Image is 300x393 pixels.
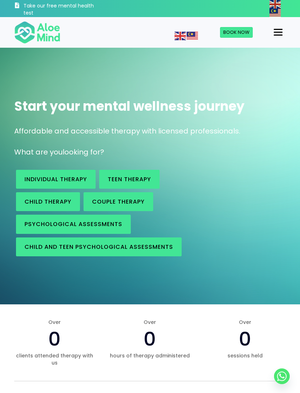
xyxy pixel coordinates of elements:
[187,32,199,39] a: Malay
[205,352,286,359] span: sessions held
[239,325,251,352] span: 0
[109,319,191,326] span: Over
[63,147,104,157] span: looking for?
[269,9,281,17] img: ms
[25,220,122,228] span: Psychological assessments
[205,319,286,326] span: Over
[84,192,153,211] a: Couple therapy
[269,0,282,7] a: English
[16,170,96,189] a: Individual therapy
[109,352,191,359] span: hours of therapy administered
[92,198,145,206] span: Couple therapy
[25,198,71,206] span: Child Therapy
[16,192,80,211] a: Child Therapy
[14,352,95,367] span: clients attended therapy with us
[274,368,290,384] a: Whatsapp
[48,325,61,352] span: 0
[144,325,156,352] span: 0
[108,175,151,183] span: Teen Therapy
[16,215,131,234] a: Psychological assessments
[14,2,96,17] a: Take our free mental health test
[223,29,250,36] span: Book Now
[14,21,60,44] img: Aloe mind Logo
[175,32,186,40] img: en
[14,97,245,115] span: Start your mental wellness journey
[220,27,253,38] a: Book Now
[23,2,96,16] h3: Take our free mental health test
[187,32,198,40] img: ms
[14,319,95,326] span: Over
[14,147,63,157] span: What are you
[25,175,87,183] span: Individual therapy
[16,237,182,256] a: Child and Teen Psychological assessments
[25,243,173,251] span: Child and Teen Psychological assessments
[99,170,160,189] a: Teen Therapy
[14,126,286,136] p: Affordable and accessible therapy with licensed professionals.
[269,9,282,16] a: Malay
[175,32,187,39] a: English
[271,26,285,38] button: Menu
